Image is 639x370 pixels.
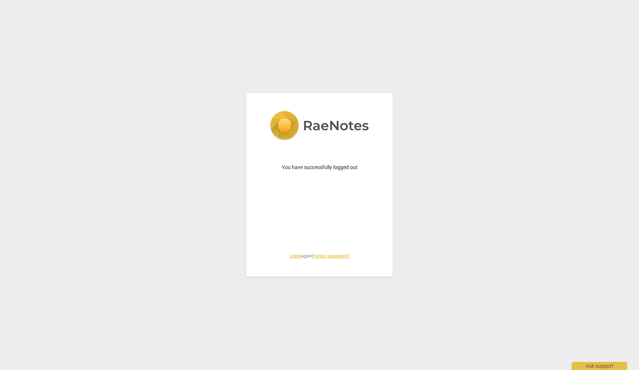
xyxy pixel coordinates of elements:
[270,111,369,141] img: 5ac2273c67554f335776073100b6d88f.svg
[264,253,375,259] span: again |
[290,253,301,259] a: Login
[572,362,627,370] div: Ask support
[264,164,375,171] p: You have successfully logged out
[313,253,349,259] a: Forgot password?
